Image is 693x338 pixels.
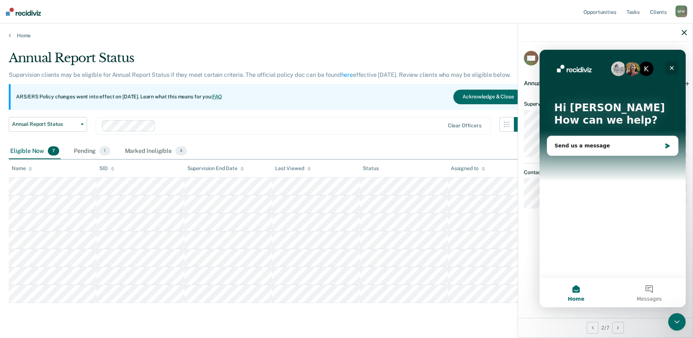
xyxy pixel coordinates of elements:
div: M W [675,5,687,17]
div: Clear officers [448,123,481,129]
span: 7 [48,146,59,156]
iframe: Intercom live chat [668,313,686,331]
div: Name [12,165,32,172]
div: 2 / 7 [518,318,693,337]
iframe: Intercom live chat [540,50,686,307]
div: Annual Report StatusEligible [518,72,693,95]
img: Recidiviz [6,8,41,16]
div: SID [99,165,114,172]
span: Annual Report Status [12,121,78,127]
p: Supervision clients may be eligible for Annual Report Status if they meet certain criteria. The o... [9,71,510,78]
span: 1 [99,146,110,156]
dt: Contact [524,169,687,176]
button: Previous Opportunity [587,322,598,334]
button: Next Opportunity [612,322,624,334]
div: Marked Ineligible [123,143,189,159]
div: Supervision End Date [187,165,244,172]
a: FAQ [212,94,222,99]
dt: Supervision [524,101,687,107]
div: Eligible Now [9,143,61,159]
p: ARS/ERS Policy changes went into effect on [DATE]. Learn what this means for you: [16,93,222,101]
div: Assigned to [451,165,485,172]
div: Annual Report Status [9,50,529,71]
span: 4 [175,146,187,156]
button: Acknowledge & Close [453,90,523,104]
span: Annual Report Status [524,80,581,87]
a: Home [9,32,684,39]
div: Last Viewed [275,165,311,172]
a: here [341,71,353,78]
div: Status [363,165,378,172]
div: Pending [72,143,111,159]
